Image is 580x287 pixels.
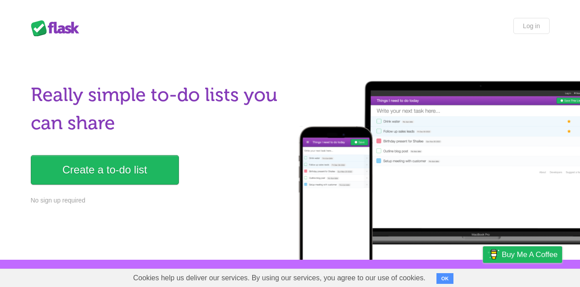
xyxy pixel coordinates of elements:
[436,273,454,284] button: OK
[483,246,562,263] a: Buy me a coffee
[487,247,500,262] img: Buy me a coffee
[502,247,558,262] span: Buy me a coffee
[513,18,549,34] a: Log in
[31,196,285,205] p: No sign up required
[31,155,179,185] a: Create a to-do list
[31,20,85,36] div: Flask Lists
[124,269,435,287] span: Cookies help us deliver our services. By using our services, you agree to our use of cookies.
[31,81,285,137] h1: Really simple to-do lists you can share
